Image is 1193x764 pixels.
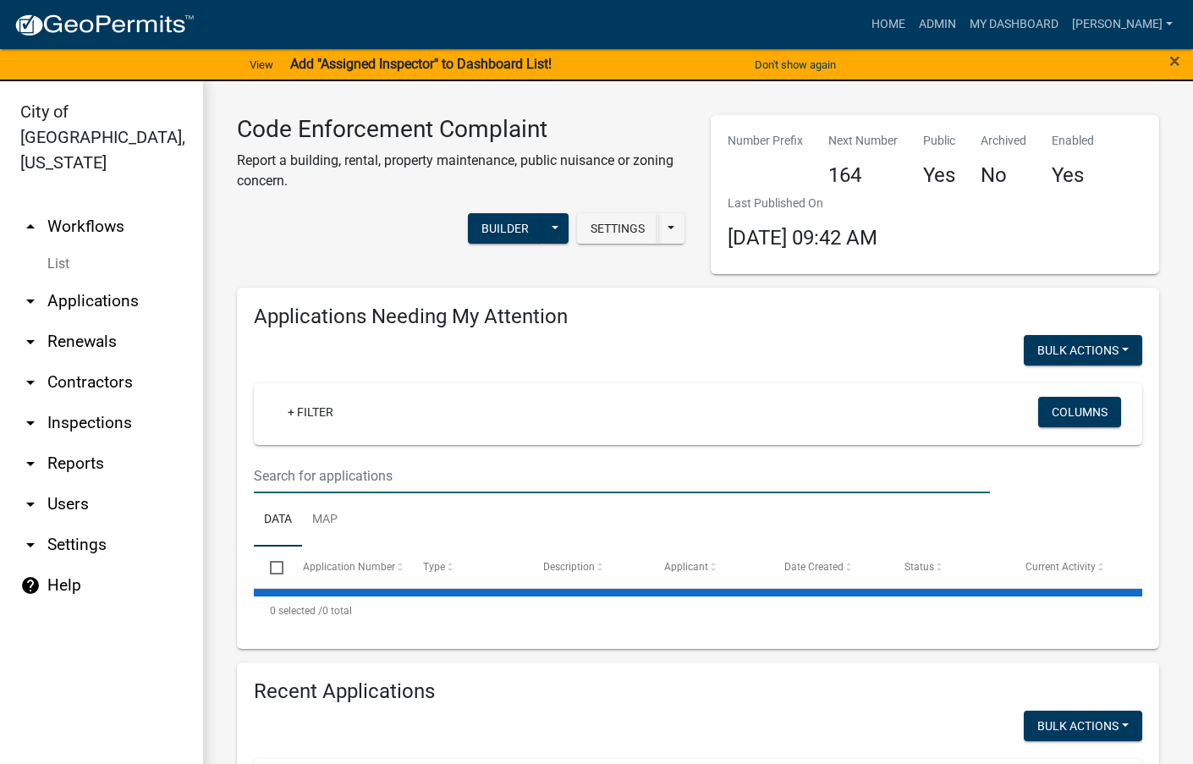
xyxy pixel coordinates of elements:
a: My Dashboard [963,8,1065,41]
datatable-header-cell: Applicant [648,547,768,587]
i: arrow_drop_down [20,332,41,352]
button: Builder [468,213,542,244]
button: Bulk Actions [1024,335,1142,366]
a: Home [865,8,912,41]
datatable-header-cell: Application Number [286,547,406,587]
span: Type [423,561,445,573]
span: Applicant [664,561,708,573]
span: × [1169,49,1180,73]
h4: No [981,163,1026,188]
span: Status [904,561,934,573]
datatable-header-cell: Select [254,547,286,587]
p: Number Prefix [728,132,803,150]
a: Map [302,493,348,547]
datatable-header-cell: Date Created [768,547,888,587]
span: Current Activity [1025,561,1096,573]
span: Description [543,561,595,573]
a: + Filter [274,397,347,427]
button: Columns [1038,397,1121,427]
h4: Yes [923,163,955,188]
datatable-header-cell: Status [888,547,1009,587]
i: arrow_drop_down [20,372,41,393]
h3: Code Enforcement Complaint [237,115,685,144]
h4: Applications Needing My Attention [254,305,1142,329]
p: Enabled [1052,132,1094,150]
h4: 164 [828,163,898,188]
button: Close [1169,51,1180,71]
button: Don't show again [748,51,843,79]
p: Report a building, rental, property maintenance, public nuisance or zoning concern. [237,151,685,191]
datatable-header-cell: Description [527,547,647,587]
i: help [20,575,41,596]
a: Admin [912,8,963,41]
p: Public [923,132,955,150]
i: arrow_drop_down [20,453,41,474]
datatable-header-cell: Current Activity [1009,547,1130,587]
p: Last Published On [728,195,877,212]
i: arrow_drop_down [20,291,41,311]
span: Date Created [784,561,844,573]
span: Application Number [303,561,395,573]
a: View [243,51,280,79]
i: arrow_drop_down [20,413,41,433]
datatable-header-cell: Type [407,547,527,587]
i: arrow_drop_down [20,494,41,514]
p: Archived [981,132,1026,150]
h4: Yes [1052,163,1094,188]
a: [PERSON_NAME] [1065,8,1179,41]
button: Settings [577,213,658,244]
i: arrow_drop_down [20,535,41,555]
a: Data [254,493,302,547]
h4: Recent Applications [254,679,1142,704]
span: 0 selected / [270,605,322,617]
div: 0 total [254,590,1142,632]
span: [DATE] 09:42 AM [728,226,877,250]
p: Next Number [828,132,898,150]
i: arrow_drop_up [20,217,41,237]
button: Bulk Actions [1024,711,1142,741]
input: Search for applications [254,459,990,493]
strong: Add "Assigned Inspector" to Dashboard List! [290,56,552,72]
